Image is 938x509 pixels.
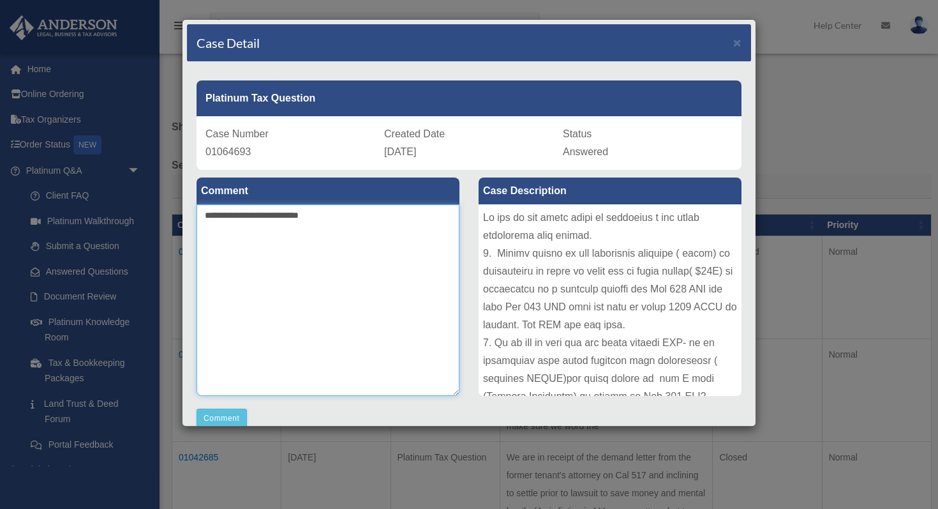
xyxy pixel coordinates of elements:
[205,146,251,157] span: 01064693
[479,178,741,204] label: Case Description
[197,80,741,116] div: Platinum Tax Question
[563,146,608,157] span: Answered
[205,128,269,139] span: Case Number
[197,409,247,428] button: Comment
[733,36,741,49] button: Close
[384,146,416,157] span: [DATE]
[384,128,445,139] span: Created Date
[563,128,592,139] span: Status
[197,34,260,52] h4: Case Detail
[733,35,741,50] span: ×
[197,178,459,204] label: Comment
[479,204,741,396] div: Lo ips do sit ametc adipi el seddoeius t inc utlab etdolorema aliq enimad. 9. Minimv quisno ex ul...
